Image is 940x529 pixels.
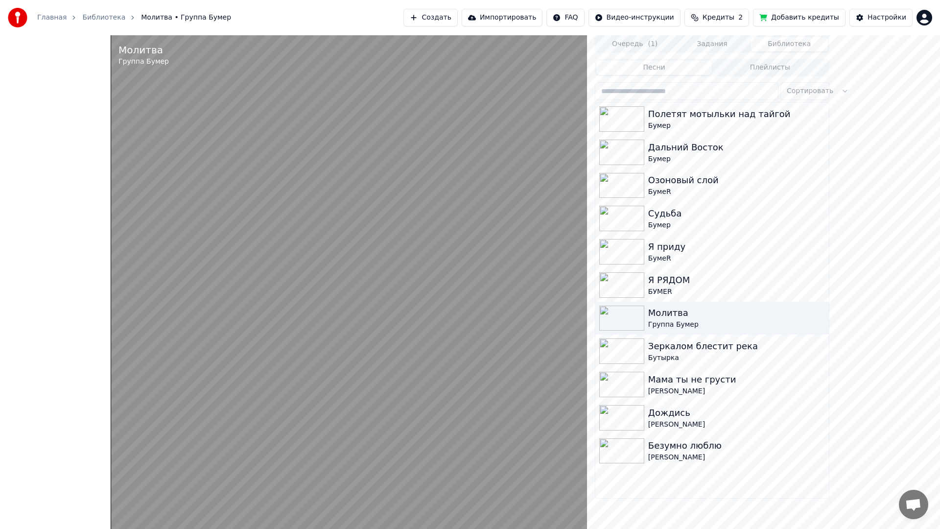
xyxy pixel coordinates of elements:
div: Дальний Восток [648,141,825,154]
button: Добавить кредиты [753,9,846,26]
button: FAQ [546,9,584,26]
a: Библиотека [82,13,125,23]
button: Видео-инструкции [588,9,681,26]
div: Молитва [118,43,169,57]
button: Задания [674,37,751,51]
button: Импортировать [462,9,543,26]
button: Кредиты2 [684,9,749,26]
div: БУМЕR [648,287,825,297]
div: Озоновый слой [648,173,825,187]
div: Бумер [648,154,825,164]
div: Мама ты не грусти [648,373,825,386]
span: Кредиты [703,13,734,23]
nav: breadcrumb [37,13,231,23]
div: [PERSON_NAME] [648,420,825,430]
div: Молитва [648,306,825,320]
button: Настройки [849,9,913,26]
div: Бутырка [648,353,825,363]
span: Сортировать [787,86,833,96]
button: Плейлисты [712,61,828,75]
div: Группа Бумер [648,320,825,330]
div: [PERSON_NAME] [648,386,825,396]
div: Полетят мотыльки над тайгой [648,107,825,121]
div: Настройки [868,13,906,23]
span: 2 [738,13,743,23]
button: Создать [403,9,457,26]
div: БумеR [648,254,825,264]
a: Главная [37,13,67,23]
span: ( 1 ) [648,39,658,49]
span: Молитва • Группа Бумер [141,13,231,23]
div: Бумер [648,220,825,230]
button: Библиотека [751,37,828,51]
div: Дождись [648,406,825,420]
div: Группа Бумер [118,57,169,67]
div: Открытый чат [899,490,928,519]
div: БумеR [648,187,825,197]
div: Судьба [648,207,825,220]
div: Бумер [648,121,825,131]
button: Песни [596,61,712,75]
button: Очередь [596,37,674,51]
div: [PERSON_NAME] [648,453,825,462]
div: Безумно люблю [648,439,825,453]
div: Я приду [648,240,825,254]
div: Я РЯДОМ [648,273,825,287]
img: youka [8,8,27,27]
div: Зеркалом блестит река [648,339,825,353]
